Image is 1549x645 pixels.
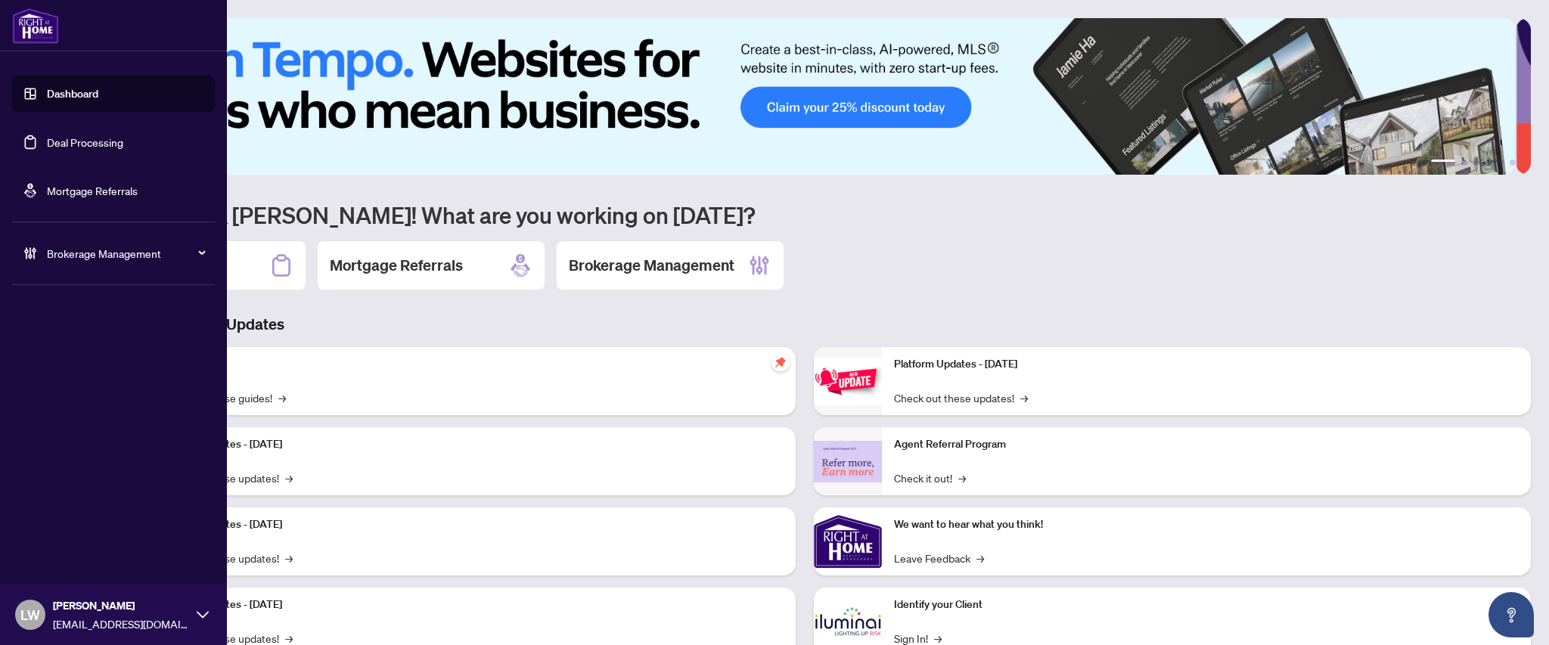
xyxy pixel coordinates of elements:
img: We want to hear what you think! [814,507,882,575]
button: 3 [1473,160,1479,166]
button: 6 [1510,160,1516,166]
span: [PERSON_NAME] [53,597,189,614]
img: Agent Referral Program [814,441,882,482]
h2: Mortgage Referrals [330,255,463,276]
a: Deal Processing [47,135,123,149]
button: 4 [1485,160,1492,166]
p: Identify your Client [894,597,1519,613]
img: Slide 0 [79,18,1516,175]
span: → [976,550,984,566]
p: Platform Updates - [DATE] [894,356,1519,373]
button: 5 [1498,160,1504,166]
button: 2 [1461,160,1467,166]
p: Platform Updates - [DATE] [159,436,784,453]
span: → [958,470,966,486]
p: Platform Updates - [DATE] [159,516,784,533]
img: logo [12,8,59,44]
a: Check out these updates!→ [894,389,1028,406]
span: → [285,470,293,486]
span: [EMAIL_ADDRESS][DOMAIN_NAME] [53,616,189,632]
span: Brokerage Management [47,245,204,262]
p: We want to hear what you think! [894,516,1519,533]
h1: Welcome back [PERSON_NAME]! What are you working on [DATE]? [79,200,1531,229]
p: Platform Updates - [DATE] [159,597,784,613]
p: Agent Referral Program [894,436,1519,453]
p: Self-Help [159,356,784,373]
a: Mortgage Referrals [47,184,138,197]
a: Check it out!→ [894,470,966,486]
a: Dashboard [47,87,98,101]
span: → [1020,389,1028,406]
span: → [278,389,286,406]
h2: Brokerage Management [569,255,734,276]
span: → [285,550,293,566]
button: Open asap [1488,592,1534,637]
span: LW [20,604,40,625]
span: pushpin [771,353,790,371]
h3: Brokerage & Industry Updates [79,314,1531,335]
button: 1 [1431,160,1455,166]
img: Platform Updates - June 23, 2025 [814,358,882,405]
a: Leave Feedback→ [894,550,984,566]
